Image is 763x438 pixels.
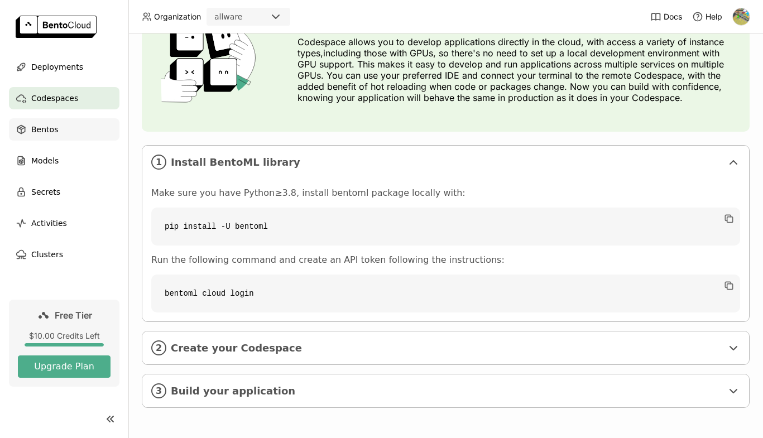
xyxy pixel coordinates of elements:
[31,248,63,261] span: Clusters
[151,208,740,246] code: pip install -U bentoml
[171,385,722,397] span: Build your application
[18,355,111,378] button: Upgrade Plan
[650,11,682,22] a: Docs
[733,8,750,25] img: Santiago Habit
[31,185,60,199] span: Secrets
[151,275,740,312] code: bentoml cloud login
[142,374,749,407] div: 3Build your application
[9,243,119,266] a: Clusters
[31,123,58,136] span: Bentos
[31,154,59,167] span: Models
[16,16,97,38] img: logo
[151,340,166,355] i: 2
[9,150,119,172] a: Models
[142,146,749,179] div: 1Install BentoML library
[154,12,201,22] span: Organization
[18,331,111,341] div: $10.00 Credits Left
[9,87,119,109] a: Codespaces
[151,383,166,398] i: 3
[31,216,67,230] span: Activities
[9,300,119,387] a: Free Tier$10.00 Credits LeftUpgrade Plan
[31,92,78,105] span: Codespaces
[31,60,83,74] span: Deployments
[55,310,92,321] span: Free Tier
[151,19,271,103] img: cover onboarding
[706,12,722,22] span: Help
[151,155,166,170] i: 1
[151,254,740,266] p: Run the following command and create an API token following the instructions:
[664,12,682,22] span: Docs
[142,331,749,364] div: 2Create your Codespace
[151,187,740,199] p: Make sure you have Python≥3.8, install bentoml package locally with:
[9,181,119,203] a: Secrets
[171,156,722,169] span: Install BentoML library
[9,118,119,141] a: Bentos
[297,36,741,103] p: Codespace allows you to develop applications directly in the cloud, with access a variety of inst...
[171,342,722,354] span: Create your Codespace
[9,56,119,78] a: Deployments
[692,11,722,22] div: Help
[243,12,244,23] input: Selected allware.
[214,11,242,22] div: allware
[9,212,119,234] a: Activities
